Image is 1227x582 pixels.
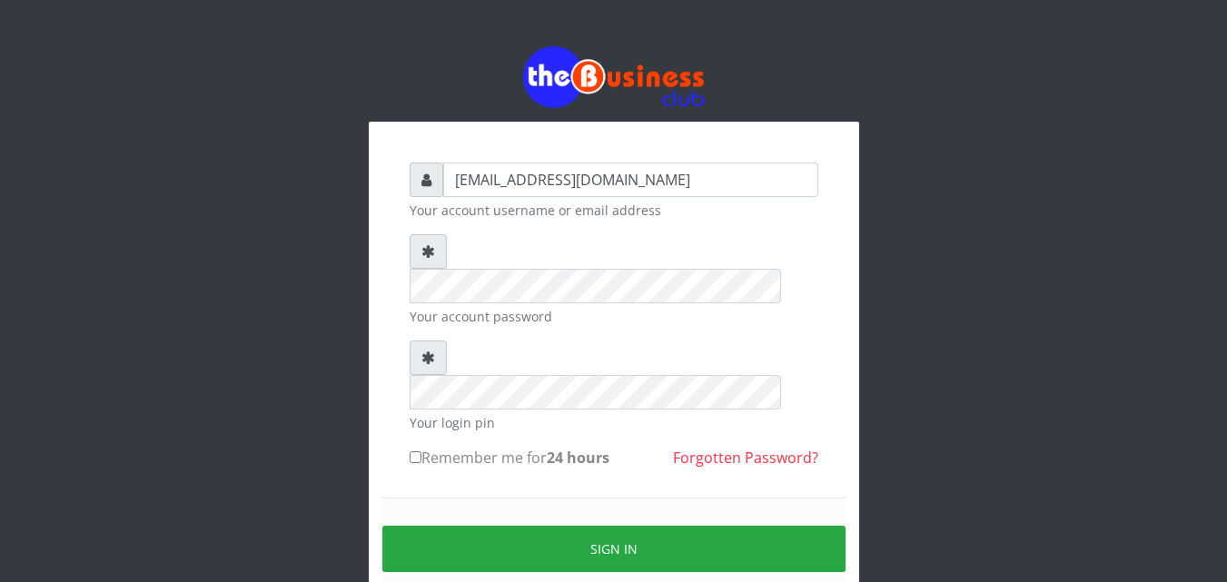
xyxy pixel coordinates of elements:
[382,526,846,572] button: Sign in
[410,201,818,220] small: Your account username or email address
[673,448,818,468] a: Forgotten Password?
[547,448,609,468] b: 24 hours
[410,451,421,463] input: Remember me for24 hours
[410,413,818,432] small: Your login pin
[410,307,818,326] small: Your account password
[443,163,818,197] input: Username or email address
[410,447,609,469] label: Remember me for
